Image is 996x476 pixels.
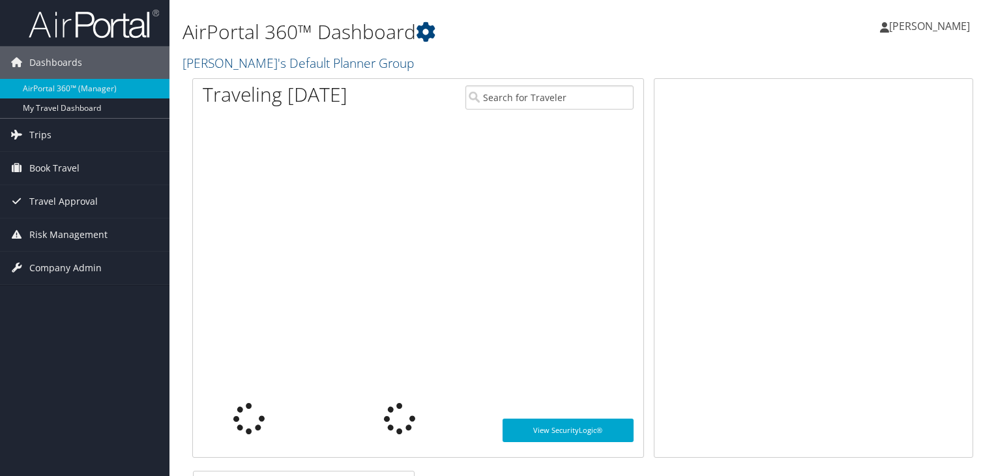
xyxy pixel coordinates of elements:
[183,54,417,72] a: [PERSON_NAME]'s Default Planner Group
[183,18,716,46] h1: AirPortal 360™ Dashboard
[880,7,983,46] a: [PERSON_NAME]
[29,252,102,284] span: Company Admin
[465,85,634,110] input: Search for Traveler
[29,46,82,79] span: Dashboards
[29,152,80,185] span: Book Travel
[503,419,633,442] a: View SecurityLogic®
[29,8,159,39] img: airportal-logo.png
[889,19,970,33] span: [PERSON_NAME]
[203,81,347,108] h1: Traveling [DATE]
[29,185,98,218] span: Travel Approval
[29,218,108,251] span: Risk Management
[29,119,51,151] span: Trips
